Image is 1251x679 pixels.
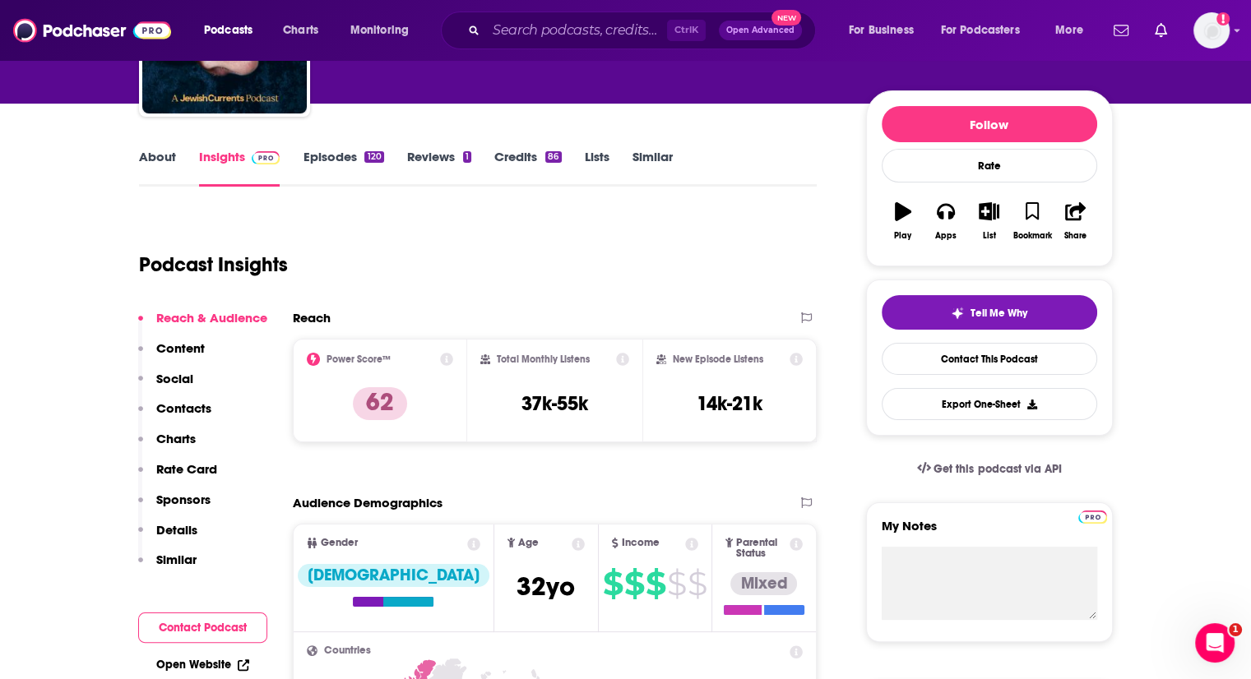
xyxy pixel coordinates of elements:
button: open menu [837,17,934,44]
button: Apps [924,192,967,251]
button: Charts [138,431,196,461]
a: Credits86 [494,149,561,187]
img: User Profile [1193,12,1230,48]
div: Apps [935,231,957,241]
p: Social [156,371,193,386]
a: InsightsPodchaser Pro [199,149,280,187]
button: open menu [930,17,1044,44]
span: Age [518,538,539,548]
h2: New Episode Listens [673,353,763,365]
span: $ [667,570,686,597]
div: 120 [364,151,383,163]
span: Podcasts [204,19,253,42]
h1: Podcast Insights [139,252,288,277]
p: Reach & Audience [156,310,267,326]
p: Similar [156,552,197,567]
p: Sponsors [156,492,211,507]
a: Contact This Podcast [882,343,1097,375]
span: For Podcasters [941,19,1020,42]
p: Rate Card [156,461,217,477]
span: $ [603,570,623,597]
h3: 14k-21k [697,391,762,416]
button: Bookmark [1011,192,1054,251]
div: 1 [463,151,471,163]
p: 62 [353,387,407,420]
span: For Business [849,19,914,42]
button: Sponsors [138,492,211,522]
span: $ [646,570,665,597]
button: Social [138,371,193,401]
button: tell me why sparkleTell Me Why [882,295,1097,330]
span: 32 yo [517,570,575,603]
img: Podchaser Pro [1078,510,1107,524]
button: Share [1054,192,1096,251]
h2: Audience Demographics [293,495,442,510]
h3: 37k-55k [521,391,588,416]
span: Income [622,538,660,548]
span: Monitoring [350,19,409,42]
button: Follow [882,106,1097,142]
img: Podchaser Pro [252,151,280,164]
div: List [983,231,996,241]
iframe: Intercom live chat [1195,623,1235,663]
div: Bookmark [1012,231,1051,241]
label: My Notes [882,518,1097,547]
a: Pro website [1078,508,1107,524]
span: Countries [324,645,371,656]
div: Play [894,231,911,241]
input: Search podcasts, credits, & more... [486,17,667,44]
div: 86 [545,151,561,163]
span: More [1055,19,1083,42]
a: Similar [632,149,673,187]
div: Mixed [730,572,797,595]
span: Parental Status [736,538,787,559]
button: Similar [138,552,197,582]
p: Content [156,340,205,356]
a: Show notifications dropdown [1107,16,1135,44]
span: New [771,10,801,25]
svg: Add a profile image [1216,12,1230,25]
span: Open Advanced [726,26,795,35]
span: Logged in as gabrielle.gantz [1193,12,1230,48]
button: Export One-Sheet [882,388,1097,420]
p: Charts [156,431,196,446]
button: Content [138,340,205,371]
a: Get this podcast via API [904,449,1075,489]
a: Episodes120 [303,149,383,187]
button: Contacts [138,400,211,431]
button: Rate Card [138,461,217,492]
button: open menu [1044,17,1104,44]
img: tell me why sparkle [951,307,964,320]
h2: Power Score™ [327,353,391,365]
button: List [967,192,1010,251]
span: Charts [283,19,318,42]
button: Contact Podcast [138,612,267,643]
img: Podchaser - Follow, Share and Rate Podcasts [13,15,171,46]
h2: Reach [293,310,331,326]
a: Reviews1 [407,149,471,187]
a: Show notifications dropdown [1148,16,1174,44]
button: Play [882,192,924,251]
button: open menu [339,17,430,44]
button: Open AdvancedNew [719,21,802,40]
a: About [139,149,176,187]
span: Tell Me Why [971,307,1027,320]
span: Gender [321,538,358,548]
p: Contacts [156,400,211,416]
a: Open Website [156,658,249,672]
span: 1 [1229,623,1242,636]
a: Charts [272,17,328,44]
p: Details [156,522,197,538]
div: Search podcasts, credits, & more... [456,12,832,49]
span: $ [624,570,644,597]
button: open menu [192,17,274,44]
span: $ [688,570,707,597]
button: Show profile menu [1193,12,1230,48]
div: Share [1064,231,1087,241]
h2: Total Monthly Listens [497,353,590,365]
span: Get this podcast via API [934,462,1061,476]
a: Lists [585,149,609,187]
button: Reach & Audience [138,310,267,340]
span: Ctrl K [667,20,706,41]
